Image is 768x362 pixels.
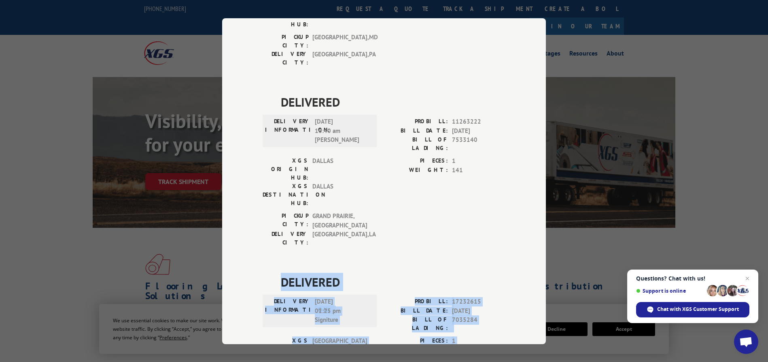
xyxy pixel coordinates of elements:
[312,230,367,247] span: [GEOGRAPHIC_DATA] , LA
[384,156,448,166] label: PIECES:
[384,117,448,126] label: PROBILL:
[384,306,448,315] label: BILL DATE:
[452,336,505,346] span: 1
[452,135,505,152] span: 7533140
[636,288,704,294] span: Support is online
[384,315,448,332] label: BILL OF LADING:
[636,275,749,282] span: Questions? Chat with us!
[384,297,448,306] label: PROBILL:
[452,297,505,306] span: 17232615
[636,302,749,317] div: Chat with XGS Customer Support
[263,336,308,362] label: XGS ORIGIN HUB:
[263,182,308,208] label: XGS DESTINATION HUB:
[263,156,308,182] label: XGS ORIGIN HUB:
[312,156,367,182] span: DALLAS
[263,50,308,67] label: DELIVERY CITY:
[657,306,739,313] span: Chat with XGS Customer Support
[281,93,505,111] span: DELIVERED
[384,135,448,152] label: BILL OF LADING:
[384,126,448,135] label: BILL DATE:
[281,273,505,291] span: DELIVERED
[312,212,367,230] span: GRAND PRAIRIE , [GEOGRAPHIC_DATA]
[384,165,448,175] label: WEIGHT:
[265,297,311,325] label: DELIVERY INFORMATION:
[452,126,505,135] span: [DATE]
[452,156,505,166] span: 1
[315,117,369,145] span: [DATE] 10:40 am [PERSON_NAME]
[452,117,505,126] span: 11263222
[315,297,369,325] span: [DATE] 01:25 pm Signiture
[312,3,367,29] span: ALLENTOWN
[743,274,752,283] span: Close chat
[312,50,367,67] span: [GEOGRAPHIC_DATA] , PA
[263,33,308,50] label: PICKUP CITY:
[265,117,311,145] label: DELIVERY INFORMATION:
[312,182,367,208] span: DALLAS
[263,212,308,230] label: PICKUP CITY:
[734,330,758,354] div: Open chat
[312,33,367,50] span: [GEOGRAPHIC_DATA] , MD
[384,336,448,346] label: PIECES:
[263,3,308,29] label: XGS DESTINATION HUB:
[452,165,505,175] span: 141
[452,306,505,315] span: [DATE]
[452,315,505,332] span: 7035284
[312,336,367,362] span: [GEOGRAPHIC_DATA]
[263,230,308,247] label: DELIVERY CITY:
